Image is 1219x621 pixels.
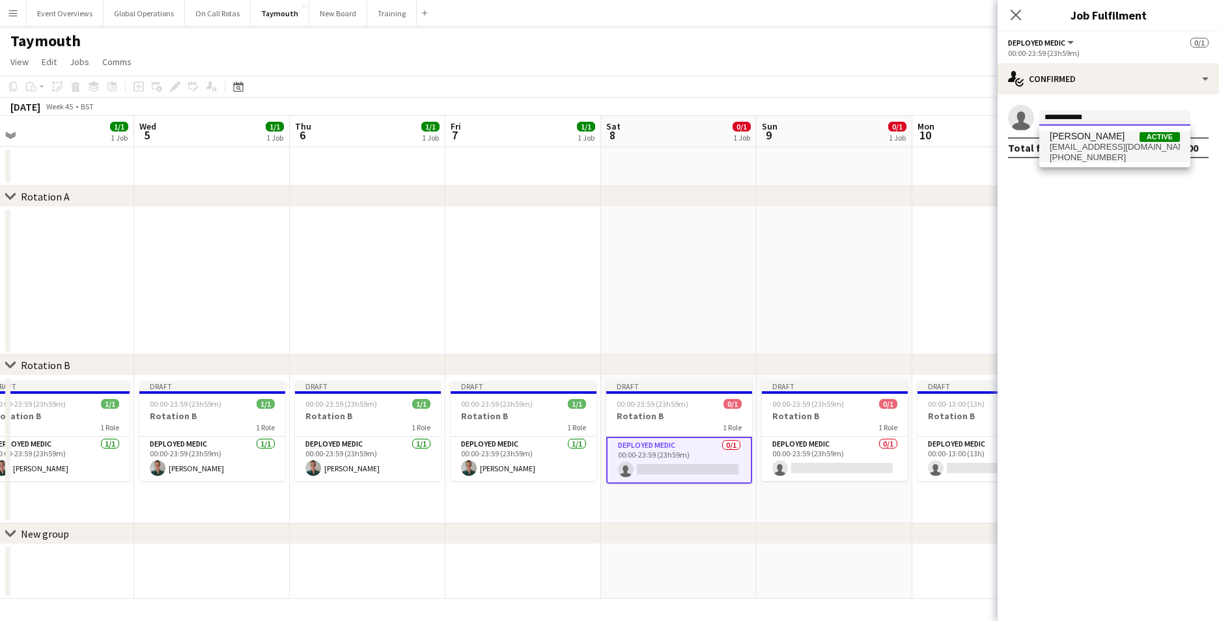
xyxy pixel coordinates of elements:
span: 1/1 [266,122,284,131]
span: 10 [916,128,934,143]
div: New group [21,527,69,540]
app-card-role: Deployed Medic1/100:00-23:59 (23h59m)[PERSON_NAME] [139,437,285,481]
button: New Board [309,1,367,26]
span: 1/1 [412,399,430,409]
app-job-card: Draft00:00-13:00 (13h)0/1Rotation B1 RoleDeployed Medic0/100:00-13:00 (13h) [918,381,1063,481]
span: 1/1 [421,122,440,131]
span: 1 Role [567,422,586,432]
div: Rotation B [21,359,70,372]
app-job-card: Draft00:00-23:59 (23h59m)1/1Rotation B1 RoleDeployed Medic1/100:00-23:59 (23h59m)[PERSON_NAME] [451,381,596,481]
app-card-role: Deployed Medic0/100:00-23:59 (23h59m) [762,437,908,481]
div: 1 Job [266,133,283,143]
app-job-card: Draft00:00-23:59 (23h59m)0/1Rotation B1 RoleDeployed Medic0/100:00-23:59 (23h59m) [606,381,752,484]
span: Sat [606,120,621,132]
span: 00:00-13:00 (13h) [928,399,985,409]
span: 5 [137,128,156,143]
app-card-role: Deployed Medic1/100:00-23:59 (23h59m)[PERSON_NAME] [295,437,441,481]
span: 0/1 [733,122,751,131]
span: 1 Role [723,422,742,432]
span: 7 [449,128,461,143]
h3: Rotation B [451,410,596,422]
a: Jobs [64,53,94,70]
h1: Taymouth [10,31,81,51]
div: Draft [762,381,908,391]
span: Thu [295,120,311,132]
app-card-role: Deployed Medic0/100:00-13:00 (13h) [918,437,1063,481]
span: +447952688962 [1050,152,1180,163]
app-job-card: Draft00:00-23:59 (23h59m)0/1Rotation B1 RoleDeployed Medic0/100:00-23:59 (23h59m) [762,381,908,481]
h3: Rotation B [139,410,285,422]
span: View [10,56,29,68]
span: Katie Harris [1050,131,1125,142]
span: Jobs [70,56,89,68]
button: On Call Rotas [185,1,251,26]
a: Edit [36,53,62,70]
div: Draft [606,381,752,391]
span: 1/1 [257,399,275,409]
div: Confirmed [998,63,1219,94]
span: 1 Role [878,422,897,432]
div: 1 Job [733,133,750,143]
span: Comms [102,56,132,68]
span: 1/1 [101,399,119,409]
button: Training [367,1,417,26]
h3: Job Fulfilment [998,7,1219,23]
a: View [5,53,34,70]
div: Total fee [1008,141,1052,154]
span: Deployed Medic [1008,38,1065,48]
span: Week 45 [43,102,76,111]
span: 1 Role [412,422,430,432]
h3: Rotation B [762,410,908,422]
div: 1 Job [578,133,595,143]
app-card-role: Deployed Medic1/100:00-23:59 (23h59m)[PERSON_NAME] [451,437,596,481]
app-job-card: Draft00:00-23:59 (23h59m)1/1Rotation B1 RoleDeployed Medic1/100:00-23:59 (23h59m)[PERSON_NAME] [139,381,285,481]
span: 8 [604,128,621,143]
span: 00:00-23:59 (23h59m) [150,399,221,409]
h3: Rotation B [918,410,1063,422]
div: BST [81,102,94,111]
span: 0/1 [879,399,897,409]
div: Draft [918,381,1063,391]
span: 0/1 [723,399,742,409]
span: Sun [762,120,778,132]
span: 9 [760,128,778,143]
span: 1/1 [568,399,586,409]
div: Rotation A [21,190,70,203]
span: kharris3006@gmail.com [1050,142,1180,152]
span: 00:00-23:59 (23h59m) [461,399,533,409]
div: 00:00-23:59 (23h59m) [1008,48,1209,58]
h3: Rotation B [606,410,752,422]
span: 0/1 [1190,38,1209,48]
button: Deployed Medic [1008,38,1076,48]
div: 1 Job [422,133,439,143]
span: 00:00-23:59 (23h59m) [772,399,844,409]
span: Fri [451,120,461,132]
span: Wed [139,120,156,132]
div: Draft [295,381,441,391]
span: 1/1 [110,122,128,131]
button: Taymouth [251,1,309,26]
span: 1 Role [100,422,119,432]
app-job-card: Draft00:00-23:59 (23h59m)1/1Rotation B1 RoleDeployed Medic1/100:00-23:59 (23h59m)[PERSON_NAME] [295,381,441,481]
h3: Rotation B [295,410,441,422]
button: Event Overviews [27,1,104,26]
span: Mon [918,120,934,132]
div: 1 Job [111,133,128,143]
span: 0/1 [888,122,906,131]
span: 00:00-23:59 (23h59m) [305,399,377,409]
span: 00:00-23:59 (23h59m) [617,399,688,409]
a: Comms [97,53,137,70]
span: 1/1 [577,122,595,131]
button: Global Operations [104,1,185,26]
span: 6 [293,128,311,143]
span: Edit [42,56,57,68]
span: 1 Role [256,422,275,432]
div: [DATE] [10,100,40,113]
span: Active [1140,132,1180,142]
